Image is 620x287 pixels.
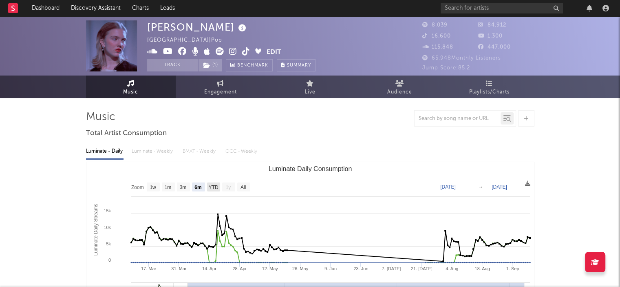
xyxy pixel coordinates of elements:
text: 31. Mar [171,266,187,271]
span: ( 1 ) [198,59,222,71]
text: 1w [150,185,156,190]
span: Total Artist Consumption [86,129,167,138]
button: Track [147,59,198,71]
span: Jump Score: 85.2 [422,65,470,71]
span: Music [123,87,138,97]
text: 26. May [292,266,309,271]
text: 17. Mar [141,266,156,271]
span: Engagement [204,87,237,97]
div: [PERSON_NAME] [147,20,248,34]
a: Engagement [176,76,265,98]
text: 1. Sep [506,266,519,271]
text: 18. Aug [474,266,490,271]
text: Zoom [131,185,144,190]
span: Live [305,87,316,97]
text: 23. Jun [353,266,368,271]
text: Luminate Daily Streams [93,204,98,256]
button: Edit [267,47,281,58]
text: 12. May [262,266,278,271]
a: Live [265,76,355,98]
text: [DATE] [440,184,456,190]
text: 1m [164,185,171,190]
span: 115.848 [422,44,453,50]
input: Search by song name or URL [415,116,501,122]
text: 7. [DATE] [382,266,401,271]
input: Search for artists [441,3,563,13]
text: Luminate Daily Consumption [268,165,352,172]
text: 6m [194,185,201,190]
text: 3m [179,185,186,190]
span: Playlists/Charts [469,87,510,97]
a: Benchmark [226,59,273,71]
button: (1) [199,59,222,71]
span: Benchmark [237,61,268,71]
text: 28. Apr [232,266,247,271]
text: 4. Aug [446,266,458,271]
text: 9. Jun [324,266,337,271]
a: Music [86,76,176,98]
span: 65.948 Monthly Listeners [422,56,501,61]
span: 8.039 [422,22,448,28]
button: Summary [277,59,316,71]
a: Playlists/Charts [445,76,534,98]
text: 21. [DATE] [410,266,432,271]
span: Summary [287,63,311,68]
a: Audience [355,76,445,98]
text: 14. Apr [202,266,216,271]
text: All [240,185,245,190]
text: → [478,184,483,190]
div: Luminate - Daily [86,145,124,158]
text: 0 [108,258,110,263]
text: [DATE] [492,184,507,190]
span: 447.000 [478,44,511,50]
text: YTD [208,185,218,190]
text: 1y [225,185,231,190]
span: 84.912 [478,22,506,28]
text: 5k [106,241,111,246]
span: 1.300 [478,33,503,39]
div: [GEOGRAPHIC_DATA] | Pop [147,36,232,45]
text: 15k [104,208,111,213]
span: 16.600 [422,33,451,39]
text: 10k [104,225,111,230]
span: Audience [387,87,412,97]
